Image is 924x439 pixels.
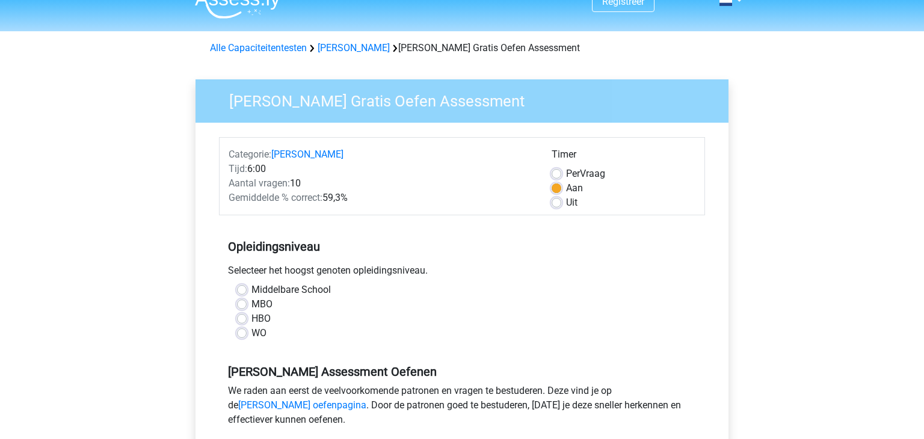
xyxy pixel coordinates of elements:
div: Timer [552,147,695,167]
a: [PERSON_NAME] [271,149,343,160]
div: Selecteer het hoogst genoten opleidingsniveau. [219,263,705,283]
span: Aantal vragen: [229,177,290,189]
span: Tijd: [229,163,247,174]
h5: Opleidingsniveau [228,235,696,259]
div: [PERSON_NAME] Gratis Oefen Assessment [205,41,719,55]
span: Gemiddelde % correct: [229,192,322,203]
h5: [PERSON_NAME] Assessment Oefenen [228,364,696,379]
a: Alle Capaciteitentesten [210,42,307,54]
div: 10 [220,176,543,191]
span: Per [566,168,580,179]
a: [PERSON_NAME] oefenpagina [238,399,366,411]
label: Middelbare School [251,283,331,297]
label: Uit [566,195,577,210]
div: We raden aan eerst de veelvoorkomende patronen en vragen te bestuderen. Deze vind je op de . Door... [219,384,705,432]
span: Categorie: [229,149,271,160]
label: Aan [566,181,583,195]
a: [PERSON_NAME] [318,42,390,54]
label: Vraag [566,167,605,181]
h3: [PERSON_NAME] Gratis Oefen Assessment [215,87,719,111]
label: WO [251,326,266,340]
div: 6:00 [220,162,543,176]
label: MBO [251,297,273,312]
div: 59,3% [220,191,543,205]
label: HBO [251,312,271,326]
